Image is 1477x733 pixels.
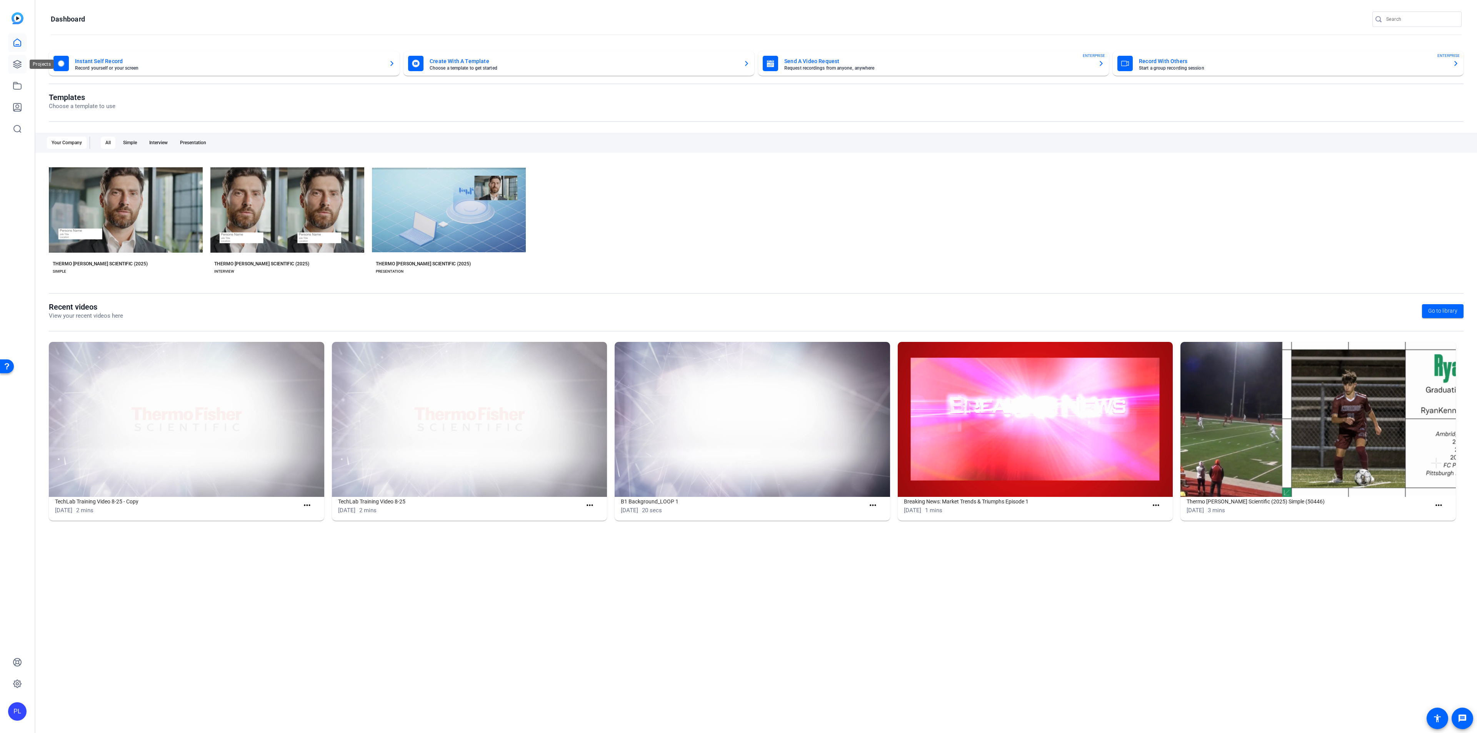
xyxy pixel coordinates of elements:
div: PL [8,702,27,721]
p: Choose a template to use [49,102,115,111]
h1: Breaking News: Market Trends & Triumphs Episode 1 [904,497,1148,506]
div: PRESENTATION [376,268,403,275]
span: ENTERPRISE [1437,53,1460,58]
span: [DATE] [1187,507,1204,514]
div: Projects [30,60,54,69]
img: TechLab Training Video 8-25 - Copy [49,342,324,497]
div: SIMPLE [53,268,66,275]
p: View your recent videos here [49,312,123,320]
mat-card-subtitle: Start a group recording session [1139,66,1447,70]
span: 20 secs [642,507,662,514]
div: THERMO [PERSON_NAME] SCIENTIFIC (2025) [376,261,471,267]
mat-icon: message [1458,714,1467,723]
span: [DATE] [55,507,72,514]
span: 3 mins [1208,507,1225,514]
div: INTERVIEW [214,268,234,275]
div: Simple [118,137,142,149]
mat-card-subtitle: Choose a template to get started [430,66,737,70]
div: THERMO [PERSON_NAME] SCIENTIFIC (2025) [214,261,309,267]
div: THERMO [PERSON_NAME] SCIENTIFIC (2025) [53,261,148,267]
a: Go to library [1422,304,1464,318]
h1: Templates [49,93,115,102]
mat-card-title: Send A Video Request [784,57,1092,66]
mat-card-title: Create With A Template [430,57,737,66]
img: Thermo Fisher Scientific (2025) Simple (50446) [1180,342,1456,497]
h1: Recent videos [49,302,123,312]
mat-card-subtitle: Request recordings from anyone, anywhere [784,66,1092,70]
span: 2 mins [76,507,93,514]
mat-icon: more_horiz [302,501,312,510]
mat-icon: more_horiz [1151,501,1161,510]
mat-icon: more_horiz [1434,501,1444,510]
img: Breaking News: Market Trends & Triumphs Episode 1 [898,342,1173,497]
span: 1 mins [925,507,942,514]
button: Create With A TemplateChoose a template to get started [403,51,754,76]
div: Presentation [175,137,211,149]
div: Your Company [47,137,87,149]
span: Go to library [1428,307,1457,315]
mat-icon: more_horiz [868,501,878,510]
div: Interview [145,137,172,149]
mat-card-title: Instant Self Record [75,57,383,66]
button: Instant Self RecordRecord yourself or your screen [49,51,400,76]
h1: TechLab Training Video 8-25 [338,497,582,506]
h1: B1 Background_LOOP 1 [621,497,865,506]
span: 2 mins [359,507,377,514]
h1: TechLab Training Video 8-25 - Copy [55,497,299,506]
h1: Dashboard [51,15,85,24]
img: TechLab Training Video 8-25 [332,342,607,497]
span: [DATE] [338,507,355,514]
img: blue-gradient.svg [12,12,23,24]
h1: Thermo [PERSON_NAME] Scientific (2025) Simple (50446) [1187,497,1431,506]
div: All [101,137,115,149]
button: Record With OthersStart a group recording sessionENTERPRISE [1113,51,1464,76]
span: [DATE] [904,507,921,514]
button: Send A Video RequestRequest recordings from anyone, anywhereENTERPRISE [758,51,1109,76]
span: ENTERPRISE [1083,53,1105,58]
span: [DATE] [621,507,638,514]
mat-card-subtitle: Record yourself or your screen [75,66,383,70]
img: B1 Background_LOOP 1 [615,342,890,497]
input: Search [1386,15,1455,24]
mat-icon: accessibility [1433,714,1442,723]
mat-card-title: Record With Others [1139,57,1447,66]
mat-icon: more_horiz [585,501,595,510]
